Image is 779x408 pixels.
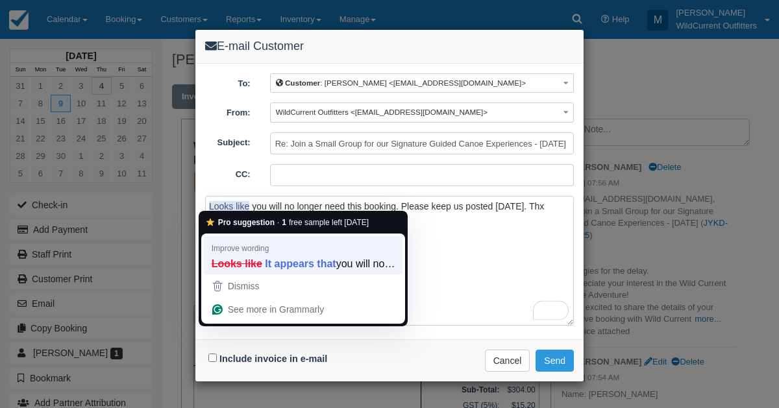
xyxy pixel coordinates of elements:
label: To: [195,73,260,90]
label: Include invoice in e-mail [219,354,327,364]
label: Subject: [195,132,260,149]
span: WildCurrent Outfitters <[EMAIL_ADDRESS][DOMAIN_NAME]> [276,108,488,116]
span: : [PERSON_NAME] <[EMAIL_ADDRESS][DOMAIN_NAME]> [276,78,526,87]
button: Customer: [PERSON_NAME] <[EMAIL_ADDRESS][DOMAIN_NAME]> [270,73,574,93]
button: Cancel [485,350,530,372]
b: Customer [285,78,320,87]
label: CC: [195,164,260,181]
button: Send [536,350,574,372]
label: From: [195,102,260,119]
h4: E-mail Customer [205,40,574,53]
textarea: To enrich screen reader interactions, please activate Accessibility in Grammarly extension settings [205,196,574,326]
button: WildCurrent Outfitters <[EMAIL_ADDRESS][DOMAIN_NAME]> [270,102,574,123]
